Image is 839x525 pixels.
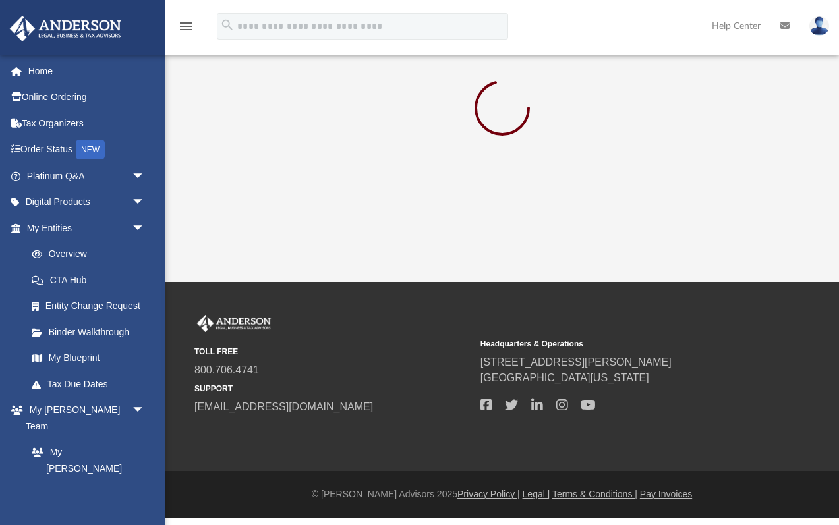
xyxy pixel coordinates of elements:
a: Overview [18,241,165,267]
div: © [PERSON_NAME] Advisors 2025 [165,487,839,501]
span: arrow_drop_down [132,397,158,424]
a: menu [178,25,194,34]
i: menu [178,18,194,34]
small: Headquarters & Operations [480,338,757,350]
img: Anderson Advisors Platinum Portal [194,315,274,332]
a: [GEOGRAPHIC_DATA][US_STATE] [480,372,649,383]
span: arrow_drop_down [132,215,158,242]
a: [EMAIL_ADDRESS][DOMAIN_NAME] [194,401,373,412]
a: My Entitiesarrow_drop_down [9,215,165,241]
a: Legal | [523,489,550,499]
a: Privacy Policy | [457,489,520,499]
a: 800.706.4741 [194,364,259,375]
span: arrow_drop_down [132,163,158,190]
a: My Blueprint [18,345,158,372]
i: search [220,18,235,32]
a: My [PERSON_NAME] Teamarrow_drop_down [9,397,158,439]
img: Anderson Advisors Platinum Portal [6,16,125,41]
a: Pay Invoices [640,489,692,499]
a: Order StatusNEW [9,136,165,163]
a: Tax Organizers [9,110,165,136]
img: User Pic [809,16,829,36]
small: TOLL FREE [194,346,471,358]
div: NEW [76,140,105,159]
a: Tax Due Dates [18,371,165,397]
span: arrow_drop_down [132,189,158,216]
a: CTA Hub [18,267,165,293]
a: Platinum Q&Aarrow_drop_down [9,163,165,189]
a: Binder Walkthrough [18,319,165,345]
a: Online Ordering [9,84,165,111]
a: My [PERSON_NAME] Team [18,439,152,498]
a: Home [9,58,165,84]
a: Terms & Conditions | [552,489,637,499]
a: Entity Change Request [18,293,165,319]
small: SUPPORT [194,383,471,395]
a: [STREET_ADDRESS][PERSON_NAME] [480,356,672,368]
a: Digital Productsarrow_drop_down [9,189,165,215]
